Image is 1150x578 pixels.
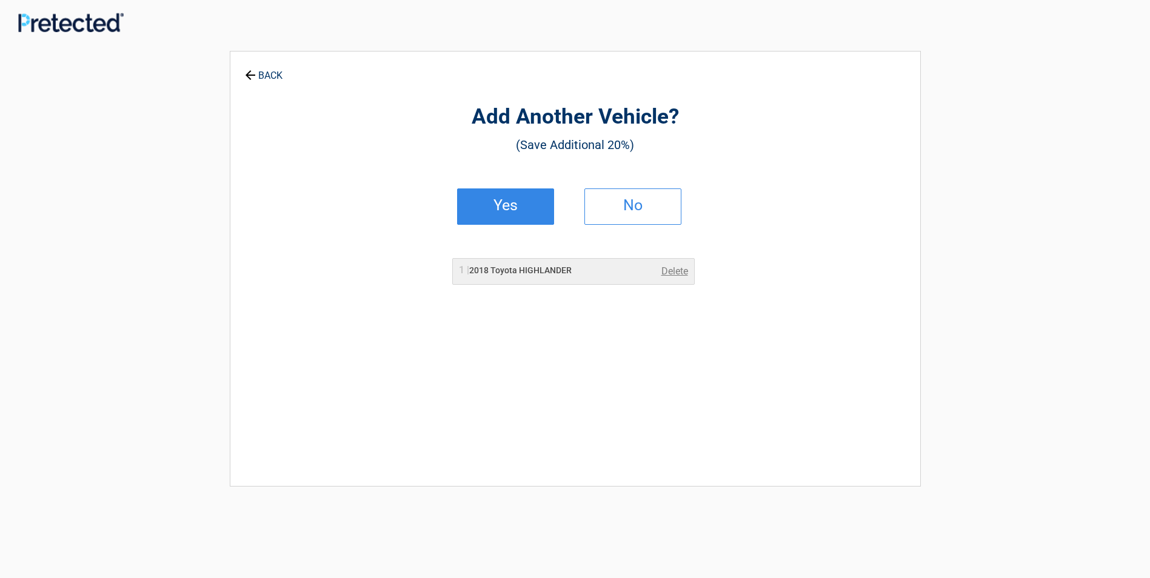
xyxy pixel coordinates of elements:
[18,13,124,32] img: Main Logo
[459,264,469,276] span: 1 |
[459,264,572,277] h2: 2018 Toyota HIGHLANDER
[661,264,688,279] a: Delete
[470,201,541,210] h2: Yes
[297,103,854,131] h2: Add Another Vehicle?
[597,201,669,210] h2: No
[242,59,285,81] a: BACK
[297,135,854,155] h3: (Save Additional 20%)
